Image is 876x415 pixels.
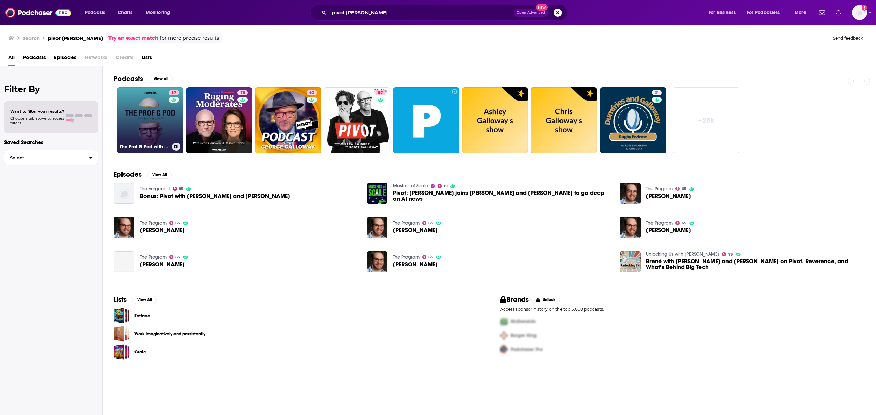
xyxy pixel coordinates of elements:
p: Saved Searches [4,139,98,145]
a: Matt Galloway [393,262,438,267]
button: open menu [141,7,179,18]
button: open menu [80,7,114,18]
a: Matt Galloway [140,227,185,233]
h3: The Prof G Pod with [PERSON_NAME] [120,144,169,150]
a: 87 [324,87,390,153]
a: 31 [600,87,666,153]
a: Bonus: Pivot with Kara Swisher and Scott Galloway [140,193,290,199]
span: [PERSON_NAME] [646,193,691,199]
span: 75 [240,90,245,96]
img: Bonus: Pivot with Kara Swisher and Scott Galloway [114,183,134,204]
span: for more precise results [160,34,219,42]
span: [PERSON_NAME] [393,227,438,233]
span: Brené with [PERSON_NAME] and [PERSON_NAME] on Pivot, Reverence, and What’s Behind Big Tech [646,258,865,270]
button: open menu [704,7,744,18]
span: Open Advanced [517,11,545,14]
span: Podcasts [23,52,46,66]
span: 87 [171,90,176,96]
img: Second Pro Logo [498,329,511,343]
span: 73 [728,253,733,256]
h2: Filter By [4,84,98,94]
div: Search podcasts, credits, & more... [317,5,574,21]
span: [PERSON_NAME] [140,262,185,267]
a: 65 [422,255,433,259]
span: Want to filter your results? [10,109,64,114]
a: 85 [173,187,184,191]
a: 87 [375,90,386,95]
a: Charts [113,7,137,18]
span: Episodes [54,52,76,66]
a: 65 [169,221,180,225]
span: [PERSON_NAME] [140,227,185,233]
a: Matt Galloway [620,217,641,238]
span: McDonalds [511,319,536,324]
input: Search podcasts, credits, & more... [329,7,514,18]
span: 65 [682,222,686,225]
a: The Program [140,254,167,260]
a: 31 [652,90,662,95]
img: Matt Galloway [114,217,134,238]
img: Brené with Kara Swisher and Scott Galloway on Pivot, Reverence, and What’s Behind Big Tech [620,251,641,272]
span: Fatface [114,308,129,323]
span: 65 [175,256,180,259]
span: Pivot: [PERSON_NAME] joins [PERSON_NAME] and [PERSON_NAME] to go deep on AI news [393,190,611,202]
a: Fatface [134,312,150,320]
span: 87 [378,90,383,96]
h3: Search [23,35,40,41]
a: ListsView All [114,295,157,304]
a: The Program [646,220,673,226]
a: Work imaginatively and persistently [114,326,129,342]
a: 87The Prof G Pod with [PERSON_NAME] [117,87,183,153]
h2: Episodes [114,170,142,179]
img: First Pro Logo [498,314,511,329]
span: 62 [309,90,314,96]
span: More [795,8,806,17]
span: 85 [179,187,183,190]
img: Pivot: Reid Hoffman joins Kara Swisher and Scott Galloway to go deep on AI news [367,183,388,204]
span: 65 [428,222,433,225]
button: View All [132,296,157,304]
img: Matt Galloway [367,217,388,238]
span: Charts [118,8,132,17]
a: 73 [722,252,733,256]
span: Monitoring [146,8,170,17]
a: +25k [673,87,739,153]
span: [PERSON_NAME] [646,227,691,233]
button: open menu [790,7,815,18]
a: Crate [114,344,129,360]
img: User Profile [852,5,867,20]
a: The Program [646,186,673,192]
a: EpisodesView All [114,170,172,179]
span: Select [4,156,83,160]
a: 87 [169,90,179,95]
img: Matt Galloway [367,251,388,272]
img: Podchaser - Follow, Share and Rate Podcasts [5,6,71,19]
a: Matt Galloway [114,251,134,272]
a: Show notifications dropdown [833,7,844,18]
span: 31 [655,90,659,96]
span: All [8,52,15,66]
span: For Podcasters [747,8,780,17]
a: The Program [140,220,167,226]
h3: pivot [PERSON_NAME] [48,35,103,41]
span: 81 [444,185,448,188]
h2: Podcasts [114,75,143,83]
img: Matt Galloway [620,183,641,204]
span: Burger King [511,333,537,338]
a: Masters of Scale [393,183,428,189]
span: Lists [142,52,152,66]
a: The Vergecast [140,186,170,192]
a: Unlocking Us with Brené Brown [646,251,719,257]
img: Third Pro Logo [498,343,511,357]
a: 65 [675,187,686,191]
a: Matt Galloway [140,262,185,267]
a: Pivot: Reid Hoffman joins Kara Swisher and Scott Galloway to go deep on AI news [393,190,611,202]
a: 62 [255,87,321,153]
a: PodcastsView All [114,75,173,83]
